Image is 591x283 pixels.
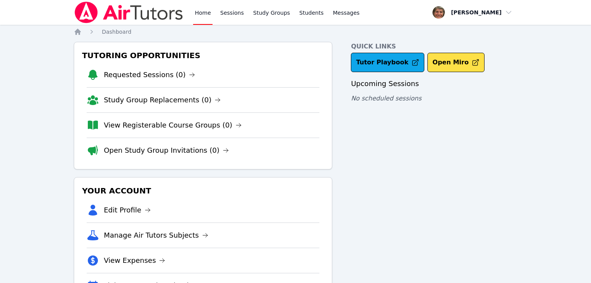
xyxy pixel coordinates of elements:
span: Messages [333,9,360,17]
a: View Registerable Course Groups (0) [104,120,242,131]
a: Tutor Playbook [351,53,424,72]
a: Study Group Replacements (0) [104,95,221,105]
a: Open Study Group Invitations (0) [104,145,229,156]
h4: Quick Links [351,42,517,51]
img: Air Tutors [74,2,184,23]
a: Requested Sessions (0) [104,69,195,80]
h3: Tutoring Opportunities [80,48,326,62]
button: Open Miro [427,53,485,72]
a: Dashboard [102,28,131,36]
span: No scheduled sessions [351,95,421,102]
h3: Your Account [80,184,326,198]
h3: Upcoming Sessions [351,78,517,89]
span: Dashboard [102,29,131,35]
a: Manage Air Tutors Subjects [104,230,208,241]
nav: Breadcrumb [74,28,517,36]
a: View Expenses [104,255,165,266]
a: Edit Profile [104,205,151,216]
